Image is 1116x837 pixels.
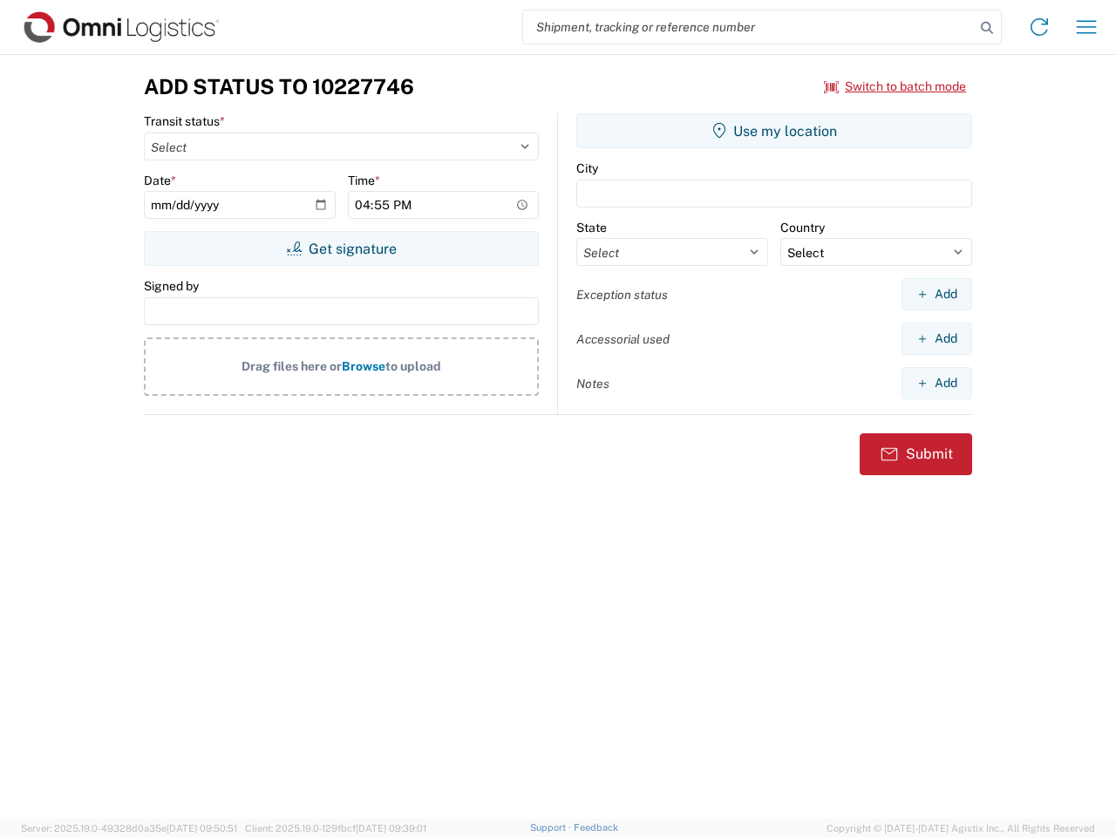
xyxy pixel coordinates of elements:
[242,359,342,373] span: Drag files here or
[385,359,441,373] span: to upload
[144,74,414,99] h3: Add Status to 10227746
[144,278,199,294] label: Signed by
[342,359,385,373] span: Browse
[574,822,618,833] a: Feedback
[860,433,972,475] button: Submit
[576,220,607,235] label: State
[576,113,972,148] button: Use my location
[780,220,825,235] label: Country
[576,160,598,176] label: City
[902,323,972,355] button: Add
[827,820,1095,836] span: Copyright © [DATE]-[DATE] Agistix Inc., All Rights Reserved
[245,823,426,834] span: Client: 2025.19.0-129fbcf
[576,331,670,347] label: Accessorial used
[530,822,574,833] a: Support
[21,823,237,834] span: Server: 2025.19.0-49328d0a35e
[167,823,237,834] span: [DATE] 09:50:51
[144,231,539,266] button: Get signature
[356,823,426,834] span: [DATE] 09:39:01
[902,278,972,310] button: Add
[576,287,668,303] label: Exception status
[824,72,966,101] button: Switch to batch mode
[523,10,975,44] input: Shipment, tracking or reference number
[348,173,380,188] label: Time
[576,376,609,391] label: Notes
[902,367,972,399] button: Add
[144,173,176,188] label: Date
[144,113,225,129] label: Transit status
